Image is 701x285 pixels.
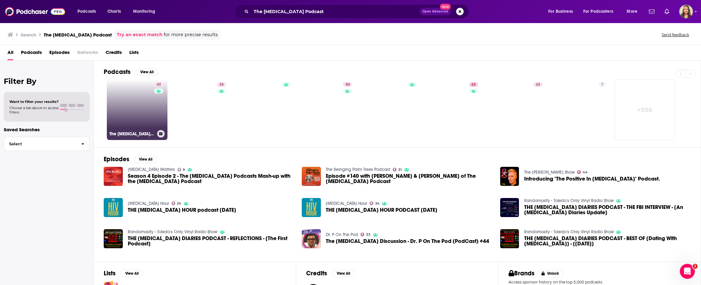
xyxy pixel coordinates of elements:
span: Monitoring [133,7,155,16]
span: 31 [398,168,402,171]
a: Podcasts [21,47,42,60]
span: THE [MEDICAL_DATA] DIARIES PODCAST - BEST OF [Dating With [MEDICAL_DATA]] - [[DATE]] [524,236,691,246]
a: 43 [485,80,545,140]
a: 38 [170,80,231,140]
a: The Swinging Palm Trees Podcast [326,167,390,172]
a: Randomosity - Toledo‘s Only Vinyl Radio Show [128,229,217,234]
span: Choose a tab above to access filters. [9,106,59,114]
span: THE [MEDICAL_DATA] DIARIES PODCAST - REFLECTIONS - [The First Podcast] [128,236,295,246]
a: HIV Hour [326,201,367,206]
a: 31 [393,168,402,171]
img: User Profile [679,5,693,18]
span: 43 [536,82,540,88]
span: 24 [375,202,380,205]
span: 33 [366,233,370,236]
span: 62 [471,82,476,88]
a: EpisodesView All [104,155,157,163]
a: Episode #140 with Jess & Sarah of The HIV Podcast [302,167,321,186]
a: THE HIV DIARIES PODCAST - BEST OF [Dating With HIV] - [09/24/20] [500,229,519,248]
span: More [627,7,637,16]
a: 43The [MEDICAL_DATA] Podcast [107,80,167,140]
span: 43 [157,82,161,88]
div: Search podcasts, credits, & more... [240,4,475,19]
img: THE HIV DIARIES PODCAST - REFLECTIONS - [The First Podcast] [104,229,123,248]
span: Select [4,142,76,146]
a: +536 [614,80,675,140]
a: Introducing "The Positive In HIV" Podcast. [524,176,660,181]
span: 9 [183,168,185,171]
a: PodcastsView All [104,68,158,76]
button: open menu [129,7,163,17]
input: Search podcasts, credits, & more... [251,7,420,17]
button: View All [121,270,143,277]
a: HIV Matters [128,167,175,172]
span: For Business [548,7,573,16]
span: The [MEDICAL_DATA] Discussion - Dr. P On The Pod (PodCast) #44 [326,239,489,244]
h3: The [MEDICAL_DATA] Podcast [44,32,112,38]
a: Episode #140 with Jess & Sarah of The HIV Podcast [326,173,493,184]
a: The HIV Discussion - Dr. P On The Pod (PodCast) #44 [326,239,489,244]
span: Open Advanced [422,10,448,13]
button: open menu [544,7,581,17]
h2: Lists [104,269,116,277]
span: New [440,4,451,10]
span: 38 [219,82,224,88]
button: Unlock [537,270,564,277]
h2: Podcasts [104,68,131,76]
a: 7 [599,82,606,87]
a: Episodes [49,47,70,60]
a: 24 [172,201,181,205]
span: Networks [77,47,98,60]
p: Access sponsor history on the top 5,000 podcasts. [509,280,691,284]
h2: Brands [509,269,534,277]
a: 38 [217,82,226,87]
button: open menu [579,7,622,17]
button: open menu [73,7,104,17]
a: Try an exact match [117,31,162,38]
img: THE HIV HOUR PODCAST 16th January 2020 [302,198,321,217]
a: Randomosity - Toledo‘s Only Vinyl Radio Show [524,198,614,203]
a: 9 [177,168,185,171]
a: Show notifications dropdown [646,6,657,17]
a: THE HIV HOUR PODCAST 16th January 2020 [326,207,437,213]
a: Season 4 Episode 2 - The HIV Podcasts Mash-up with the HIV Podcast [128,173,295,184]
a: 7 [548,80,608,140]
img: THE HIV DIARIES PODCAST - THE FBI INTERVIEW - [An HIV Diaries Update] [500,198,519,217]
span: Episode #140 with [PERSON_NAME] & [PERSON_NAME] of The [MEDICAL_DATA] Podcast [326,173,493,184]
span: For Podcasters [583,7,613,16]
img: THE HIV HOUR podcast 30th January 2020 [104,198,123,217]
a: THE HIV HOUR podcast 30th January 2020 [128,207,236,213]
h2: Credits [306,269,327,277]
a: All [7,47,13,60]
a: THE HIV DIARIES PODCAST - BEST OF [Dating With HIV] - [09/24/20] [524,236,691,246]
img: The HIV Discussion - Dr. P On The Pod (PodCast) #44 [302,229,321,248]
a: THE HIV DIARIES PODCAST - THE FBI INTERVIEW - [An HIV Diaries Update] [524,205,691,215]
button: Send feedback [660,32,691,37]
span: Charts [107,7,121,16]
a: Credits [106,47,122,60]
span: Want to filter your results? [9,99,59,104]
button: View All [332,270,355,277]
iframe: Intercom live chat [680,264,695,279]
h2: Filter By [4,77,90,86]
a: ListsView All [104,269,143,277]
span: THE [MEDICAL_DATA] HOUR PODCAST [DATE] [326,207,437,213]
a: 62 [422,80,482,140]
span: THE [MEDICAL_DATA] DIARIES PODCAST - THE FBI INTERVIEW - [An [MEDICAL_DATA] Diaries Update] [524,205,691,215]
button: open menu [622,7,645,17]
span: 50 [345,82,350,88]
a: 43 [154,82,163,87]
span: Logged in as adriana.guzman [679,5,693,18]
img: Introducing "The Positive In HIV" Podcast. [500,167,519,186]
span: 7 [601,82,603,88]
